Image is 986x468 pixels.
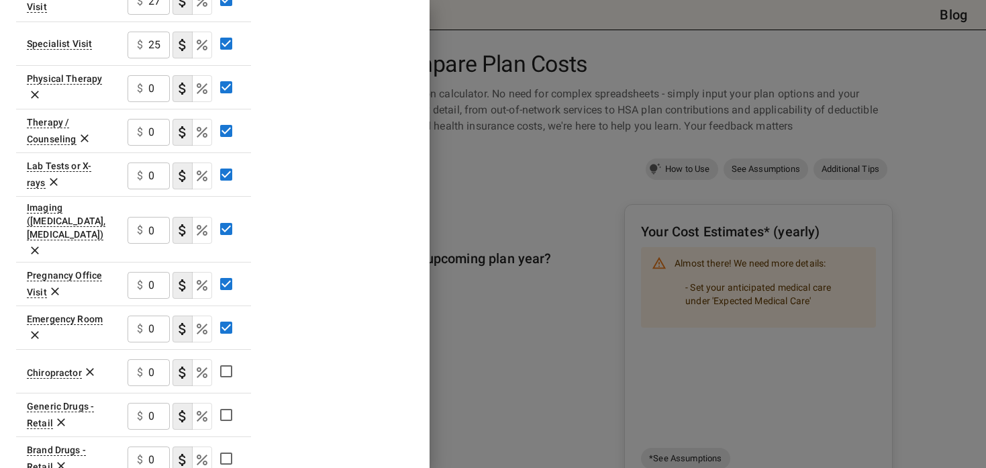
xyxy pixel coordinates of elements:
button: copayment [172,119,193,146]
p: $ [137,222,143,238]
button: coinsurance [192,359,212,386]
p: $ [137,452,143,468]
p: $ [137,168,143,184]
svg: Select if this service charges a copay (or copayment), a set dollar amount (e.g. $30) you pay to ... [175,408,191,424]
svg: Select if this service charges coinsurance, a percentage of the medical expense that you pay to y... [194,408,210,424]
svg: Select if this service charges coinsurance, a percentage of the medical expense that you pay to y... [194,37,210,53]
p: $ [137,124,143,140]
div: Prenatal care visits for routine pregnancy monitoring and checkups throughout pregnancy. [27,270,102,298]
svg: Select if this service charges coinsurance, a percentage of the medical expense that you pay to y... [194,321,210,337]
div: cost type [172,32,212,58]
button: coinsurance [192,403,212,430]
svg: Select if this service charges coinsurance, a percentage of the medical expense that you pay to y... [194,124,210,140]
svg: Select if this service charges coinsurance, a percentage of the medical expense that you pay to y... [194,168,210,184]
div: cost type [172,359,212,386]
button: copayment [172,75,193,102]
div: Imaging (MRI, PET, CT) [27,202,105,240]
div: cost type [172,119,212,146]
svg: Select if this service charges coinsurance, a percentage of the medical expense that you pay to y... [194,222,210,238]
svg: Select if this service charges a copay (or copayment), a set dollar amount (e.g. $30) you pay to ... [175,37,191,53]
p: $ [137,81,143,97]
button: coinsurance [192,217,212,244]
svg: Select if this service charges a copay (or copayment), a set dollar amount (e.g. $30) you pay to ... [175,365,191,381]
svg: Select if this service charges a copay (or copayment), a set dollar amount (e.g. $30) you pay to ... [175,277,191,293]
div: cost type [172,403,212,430]
div: cost type [172,316,212,342]
svg: Select if this service charges a copay (or copayment), a set dollar amount (e.g. $30) you pay to ... [175,81,191,97]
button: coinsurance [192,162,212,189]
svg: Select if this service charges coinsurance, a percentage of the medical expense that you pay to y... [194,81,210,97]
div: 30 day supply of generic drugs picked up from store. Over 80% of drug purchases are for generic d... [27,401,94,429]
button: copayment [172,32,193,58]
div: Chiropractor [27,367,82,379]
div: Emergency Room [27,314,103,325]
svg: Select if this service charges a copay (or copayment), a set dollar amount (e.g. $30) you pay to ... [175,222,191,238]
button: copayment [172,162,193,189]
div: cost type [172,162,212,189]
p: $ [137,321,143,337]
svg: Select if this service charges a copay (or copayment), a set dollar amount (e.g. $30) you pay to ... [175,321,191,337]
svg: Select if this service charges coinsurance, a percentage of the medical expense that you pay to y... [194,452,210,468]
svg: Select if this service charges a copay (or copayment), a set dollar amount (e.g. $30) you pay to ... [175,124,191,140]
div: cost type [172,272,212,299]
p: $ [137,277,143,293]
p: $ [137,37,143,53]
button: coinsurance [192,32,212,58]
p: $ [137,365,143,381]
svg: Select if this service charges a copay (or copayment), a set dollar amount (e.g. $30) you pay to ... [175,168,191,184]
svg: Select if this service charges coinsurance, a percentage of the medical expense that you pay to y... [194,277,210,293]
button: copayment [172,272,193,299]
p: $ [137,408,143,424]
div: Lab Tests or X-rays [27,160,91,189]
button: coinsurance [192,272,212,299]
div: Physical Therapy [27,73,102,85]
button: coinsurance [192,119,212,146]
button: copayment [172,217,193,244]
div: Sometimes called 'Specialist' or 'Specialist Office Visit'. This is a visit to a doctor with a sp... [27,38,92,50]
svg: Select if this service charges coinsurance, a percentage of the medical expense that you pay to y... [194,365,210,381]
button: coinsurance [192,75,212,102]
div: cost type [172,75,212,102]
button: copayment [172,359,193,386]
button: copayment [172,316,193,342]
svg: Select if this service charges a copay (or copayment), a set dollar amount (e.g. $30) you pay to ... [175,452,191,468]
div: cost type [172,217,212,244]
button: copayment [172,403,193,430]
div: A behavioral health therapy session. [27,117,77,145]
button: coinsurance [192,316,212,342]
